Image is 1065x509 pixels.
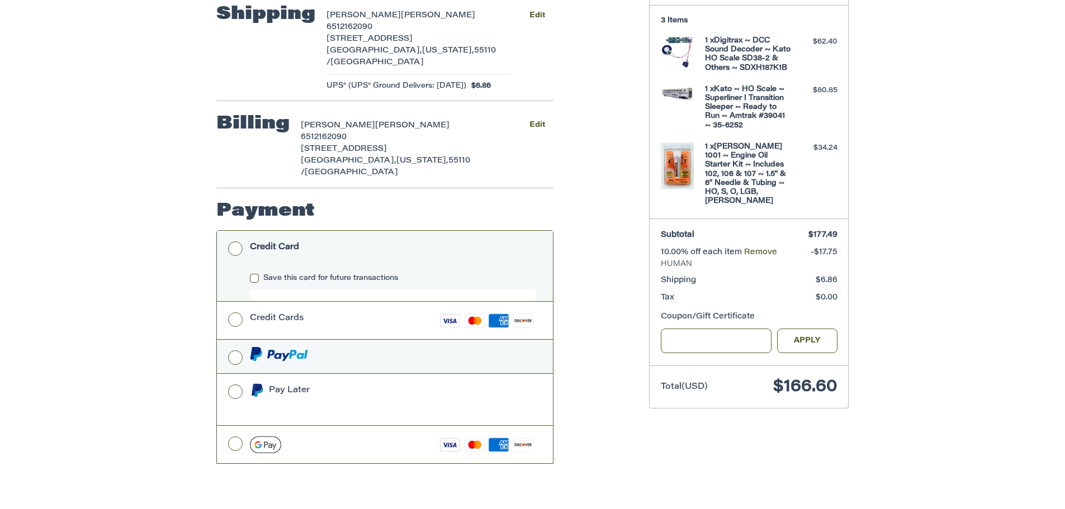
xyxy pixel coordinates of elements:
img: PayPal icon [250,347,308,361]
button: Apply [777,329,837,354]
span: $0.00 [816,294,837,302]
h2: Shipping [216,3,315,26]
span: 10.00% off each item [661,249,744,256]
iframe: PayPal Message 1 [250,401,478,411]
span: Total (USD) [661,383,708,391]
img: Pay Later icon [250,383,264,397]
span: $166.60 [773,379,837,396]
label: Save this card for future transactions [250,274,537,283]
div: $80.85 [793,85,837,96]
span: [PERSON_NAME] [326,12,401,20]
div: Credit Card [250,238,299,256]
button: Edit [520,7,553,23]
span: Subtotal [661,231,694,239]
div: Credit Cards [250,309,304,327]
div: $34.24 [793,142,837,154]
span: [PERSON_NAME] [375,122,449,130]
a: Remove [744,249,777,256]
span: $177.49 [808,231,837,239]
h2: Payment [216,200,315,222]
span: HUMAN [661,259,837,270]
h4: 1 x Digitrax ~ DCC Sound Decoder ~ Kato HO Scale SD38-2 & Others ~ SDXH187K1B [705,36,791,73]
span: Tax [661,294,674,302]
span: $6.86 [466,80,491,92]
h4: 1 x Kato ~ HO Scale ~ Superliner I Transition Sleeper ~ Ready to Run ~ Amtrak #39041 ~ 35-6252 [705,85,791,130]
span: [PERSON_NAME] [401,12,475,20]
span: [US_STATE], [422,47,474,55]
h4: 1 x [PERSON_NAME] 1001 ~ Engine Oil Starter Kit ~ Includes 102, 106 & 107 ~ 1.5" & 6" Needle & Tu... [705,142,791,206]
span: UPS® (UPS® Ground Delivers: [DATE]) [326,80,466,92]
span: $6.86 [816,277,837,284]
span: -$17.75 [811,249,837,256]
img: Google Pay icon [250,436,281,453]
h2: Billing [216,113,290,135]
span: 6512162090 [326,23,372,31]
span: [GEOGRAPHIC_DATA] [305,169,398,177]
span: [GEOGRAPHIC_DATA] [330,59,424,66]
span: Shipping [661,277,696,284]
button: Edit [520,117,553,134]
span: [STREET_ADDRESS] [301,145,387,153]
span: 55110 / [301,157,470,177]
input: Gift Certificate or Coupon Code [661,329,772,354]
h3: 3 Items [661,16,837,25]
span: [PERSON_NAME] [301,122,375,130]
span: [GEOGRAPHIC_DATA], [301,157,396,165]
div: Coupon/Gift Certificate [661,311,837,323]
span: [US_STATE], [396,157,448,165]
div: $62.40 [793,36,837,47]
span: [STREET_ADDRESS] [326,35,413,43]
span: [GEOGRAPHIC_DATA], [326,47,422,55]
div: Pay Later [269,381,477,399]
span: 6512162090 [301,134,347,141]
